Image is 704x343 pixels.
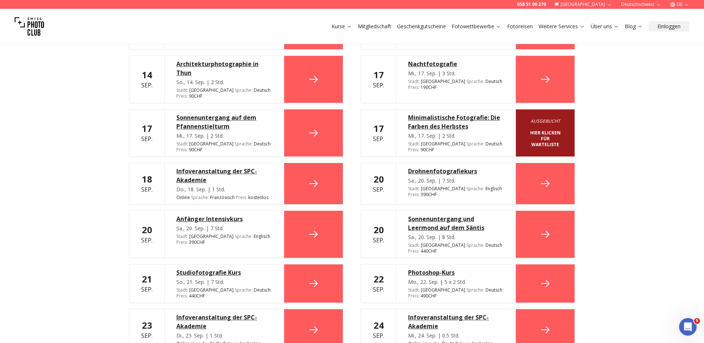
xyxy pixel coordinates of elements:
[408,287,420,293] span: Stadt :
[176,313,272,331] a: Infoveranstaltung der SPC-Akademie
[516,109,575,156] a: Ausgebucht Hier klicken für Warteliste
[408,147,419,153] span: Preis :
[141,123,153,143] div: Sep.
[235,233,253,239] span: Sprache :
[373,273,384,294] div: Sep.
[397,23,446,30] a: Geschenkgutscheine
[176,79,272,86] div: So., 14. Sep. | 2 Std.
[408,141,504,153] div: [GEOGRAPHIC_DATA] 90 CHF
[141,224,153,245] div: Sep.
[235,141,253,147] span: Sprache :
[408,84,419,90] span: Preis :
[235,87,253,93] span: Sprache :
[254,141,271,147] span: Deutsch
[358,23,391,30] a: Mitgliedschaft
[374,224,384,236] b: 20
[408,313,504,331] a: Infoveranstaltung der SPC-Akademie
[329,21,355,32] button: Kurse
[176,113,272,131] a: Sonnenuntergang auf dem Pfannenstielturm
[374,319,384,331] b: 24
[588,21,622,32] button: Über uns
[536,21,588,32] button: Weitere Services
[142,319,152,331] b: 23
[355,21,394,32] button: Mitgliedschaft
[408,185,420,192] span: Stadt :
[485,141,502,147] span: Deutsch
[176,186,272,193] div: Do., 18. Sep. | 1 Std.
[539,23,585,30] a: Weitere Services
[210,195,235,201] span: Französisch
[528,118,563,124] i: Ausgebucht
[408,59,504,68] a: Nachtfotografie
[142,273,152,285] b: 21
[622,21,646,32] button: Blog
[374,69,384,81] b: 17
[15,12,44,41] img: Swiss photo club
[649,21,689,32] button: Einloggen
[694,318,700,324] span: 5
[141,173,153,194] div: Sep.
[374,173,384,185] b: 20
[176,93,188,99] span: Preis :
[176,147,188,153] span: Preis :
[408,214,504,232] div: Sonnenuntergang und Leermond auf dem Säntis
[176,214,272,223] a: Anfänger Intensivkurs
[176,132,272,140] div: Mi., 17. Sep. | 2 Std.
[176,167,272,184] a: Infoveranstaltung der SPC-Akademie
[408,141,420,147] span: Stadt :
[466,78,484,84] span: Sprache :
[142,69,152,81] b: 14
[679,318,697,336] iframe: Intercom live chat
[176,141,188,147] span: Stadt :
[485,242,502,248] span: Deutsch
[254,234,270,239] span: Englisch
[485,79,502,84] span: Deutsch
[408,268,504,277] div: Photoshop-Kurs
[408,78,420,84] span: Stadt :
[408,242,420,248] span: Stadt :
[176,59,272,77] a: Architekturphotographie in Thun
[452,23,501,30] a: Fotowettbewerbe
[408,242,504,254] div: [GEOGRAPHIC_DATA] 440 CHF
[408,278,504,286] div: Mo., 22. Sep. | 5 x 2 Std.
[408,132,504,140] div: Mi., 17. Sep. | 2 Std.
[394,21,449,32] button: Geschenkgutscheine
[449,21,504,32] button: Fotowettbewerbe
[142,173,152,185] b: 18
[176,268,272,277] div: Studiofotografie Kurs
[485,186,502,192] span: Englisch
[466,242,484,248] span: Sprache :
[373,123,384,143] div: Sep.
[254,287,271,293] span: Deutsch
[176,332,272,339] div: Di., 23. Sep. | 1 Std.
[408,234,504,241] div: Sa., 20. Sep. | 8 Std.
[408,113,504,131] div: Minimalistische Fotografie: Die Farben des Herbstes
[141,273,153,294] div: Sep.
[466,287,484,293] span: Sprache :
[374,273,384,285] b: 22
[625,23,643,30] a: Blog
[466,141,484,147] span: Sprache :
[235,287,253,293] span: Sprache :
[373,173,384,194] div: Sep.
[408,79,504,90] div: [GEOGRAPHIC_DATA] 190 CHF
[176,239,188,245] span: Preis :
[191,194,209,201] span: Sprache :
[373,224,384,245] div: Sep.
[408,287,504,299] div: [GEOGRAPHIC_DATA] 490 CHF
[142,122,152,134] b: 17
[528,130,563,148] b: Hier klicken für Warteliste
[236,194,247,201] span: Preis :
[142,224,152,236] b: 20
[485,287,502,293] span: Deutsch
[176,195,272,201] div: Online kostenlos
[408,186,504,198] div: [GEOGRAPHIC_DATA] 390 CHF
[408,191,419,198] span: Preis :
